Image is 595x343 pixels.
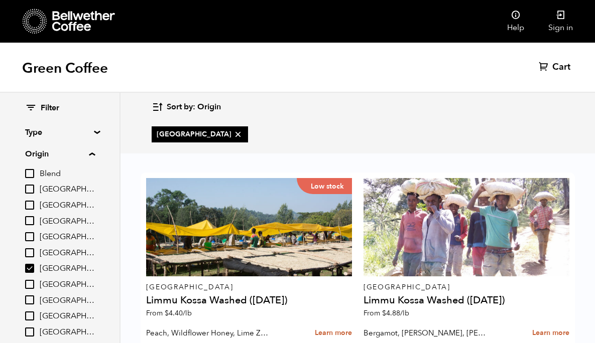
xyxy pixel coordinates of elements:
[167,102,221,113] span: Sort by: Origin
[40,279,95,290] span: [GEOGRAPHIC_DATA]
[364,325,487,340] p: Bergamot, [PERSON_NAME], [PERSON_NAME]
[25,201,34,210] input: [GEOGRAPHIC_DATA]
[183,308,192,318] span: /lb
[25,327,34,336] input: [GEOGRAPHIC_DATA]
[40,216,95,227] span: [GEOGRAPHIC_DATA]
[40,168,95,180] span: Blend
[152,95,221,119] button: Sort by: Origin
[146,284,352,291] p: [GEOGRAPHIC_DATA]
[40,263,95,274] span: [GEOGRAPHIC_DATA]
[25,311,34,320] input: [GEOGRAPHIC_DATA]
[552,61,570,73] span: Cart
[40,327,95,338] span: [GEOGRAPHIC_DATA]
[25,295,34,304] input: [GEOGRAPHIC_DATA]
[41,103,59,114] span: Filter
[364,284,569,291] p: [GEOGRAPHIC_DATA]
[25,232,34,241] input: [GEOGRAPHIC_DATA]
[40,311,95,322] span: [GEOGRAPHIC_DATA]
[146,325,270,340] p: Peach, Wildflower Honey, Lime Zest
[146,308,192,318] span: From
[25,264,34,273] input: [GEOGRAPHIC_DATA]
[40,200,95,211] span: [GEOGRAPHIC_DATA]
[25,185,34,194] input: [GEOGRAPHIC_DATA]
[22,59,108,77] h1: Green Coffee
[40,184,95,195] span: [GEOGRAPHIC_DATA]
[364,295,569,305] h4: Limmu Kossa Washed ([DATE])
[25,169,34,178] input: Blend
[297,178,352,194] p: Low stock
[165,308,169,318] span: $
[382,308,386,318] span: $
[146,295,352,305] h4: Limmu Kossa Washed ([DATE])
[25,248,34,257] input: [GEOGRAPHIC_DATA]
[539,61,573,73] a: Cart
[400,308,409,318] span: /lb
[157,129,243,139] span: [GEOGRAPHIC_DATA]
[382,308,409,318] bdi: 4.88
[40,248,95,259] span: [GEOGRAPHIC_DATA]
[25,280,34,289] input: [GEOGRAPHIC_DATA]
[165,308,192,318] bdi: 4.40
[364,308,409,318] span: From
[40,232,95,243] span: [GEOGRAPHIC_DATA]
[25,126,94,138] summary: Type
[25,148,95,160] summary: Origin
[146,178,352,276] a: Low stock
[25,216,34,225] input: [GEOGRAPHIC_DATA]
[40,295,95,306] span: [GEOGRAPHIC_DATA]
